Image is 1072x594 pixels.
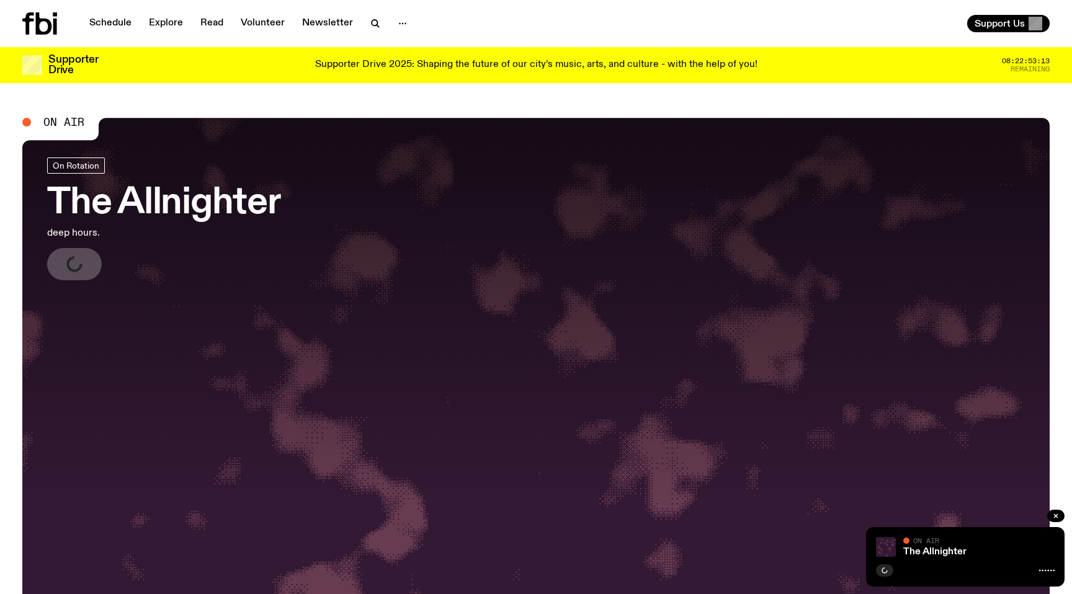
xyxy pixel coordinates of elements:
span: Remaining [1011,66,1050,73]
span: 08:22:53:13 [1002,58,1050,64]
a: The Allnighter [903,547,967,557]
h3: The Allnighter [47,186,280,221]
a: Read [193,15,231,32]
a: Newsletter [295,15,360,32]
a: The Allnighterdeep hours. [47,157,280,280]
a: Volunteer [233,15,292,32]
p: Supporter Drive 2025: Shaping the future of our city’s music, arts, and culture - with the help o... [315,60,757,71]
span: On Air [913,536,939,544]
button: Support Us [967,15,1050,32]
h3: Supporter Drive [48,55,98,76]
a: Schedule [82,15,139,32]
span: On Rotation [53,161,99,170]
a: On Rotation [47,157,105,174]
span: Support Us [975,18,1025,29]
span: On Air [43,117,84,128]
p: deep hours. [47,226,280,241]
a: Explore [141,15,190,32]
